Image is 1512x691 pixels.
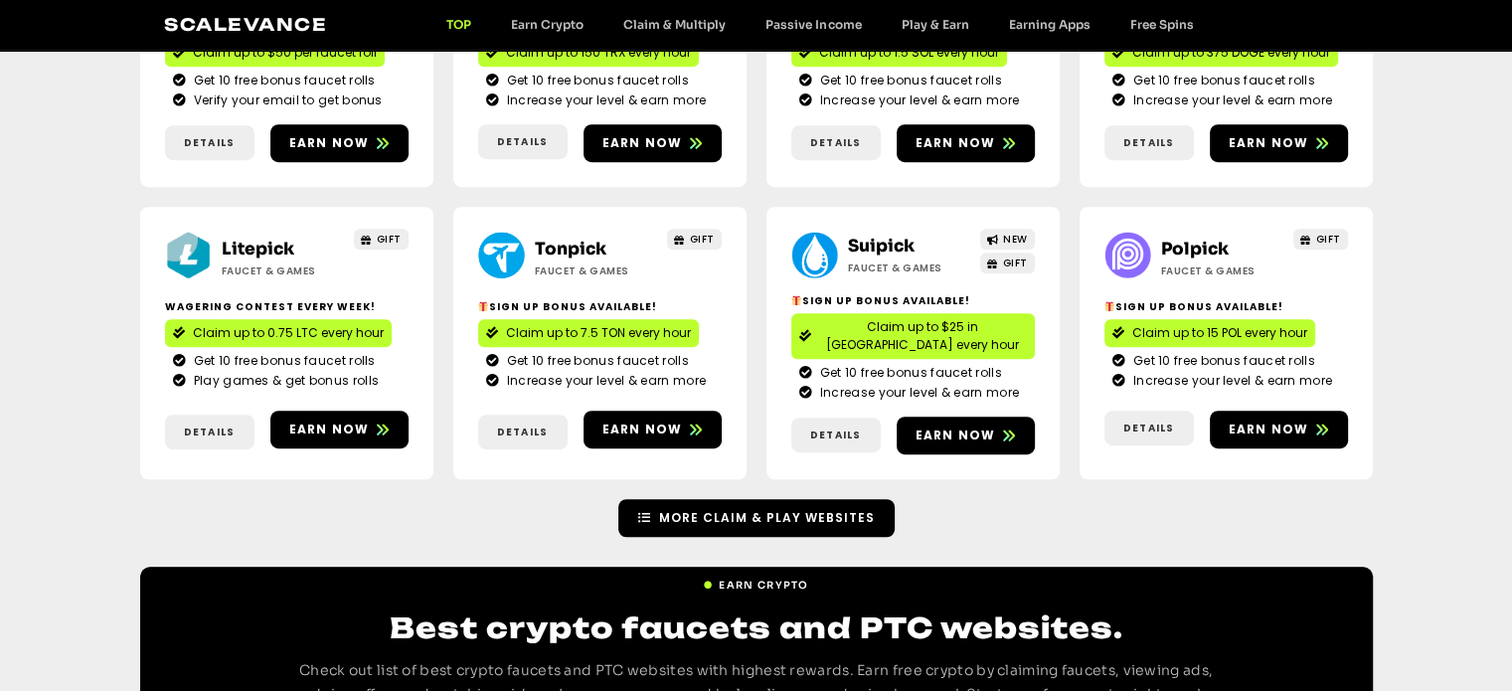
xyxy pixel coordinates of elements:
span: Details [810,135,861,150]
span: Claim up to 0.75 LTC every hour [193,324,384,342]
span: Get 10 free bonus faucet rolls [815,72,1002,89]
span: Details [1123,135,1174,150]
h2: Best crypto faucets and PTC websites. [279,608,1234,647]
span: Increase your level & earn more [502,91,706,109]
span: Earn now [916,134,996,152]
a: Claim up to 375 DOGE every hour [1104,39,1338,67]
a: More Claim & Play Websites [618,499,895,537]
span: GIFT [1316,232,1341,247]
h2: Sign Up Bonus Available! [791,293,1035,308]
a: Litepick [222,239,294,259]
span: Claim up to 1.5 SOL every hour [819,44,999,62]
a: Scalevance [164,14,327,35]
img: 🎁 [791,295,801,305]
img: 🎁 [478,301,488,311]
a: GIFT [667,229,722,250]
span: Claim up to $25 in [GEOGRAPHIC_DATA] every hour [819,318,1027,354]
a: Tonpick [535,239,606,259]
span: Earn now [1229,134,1309,152]
a: Claim up to 0.75 LTC every hour [165,319,392,347]
a: Details [1104,411,1194,445]
h2: Wagering contest every week! [165,299,409,314]
nav: Menu [426,17,1213,32]
span: Earn now [602,421,683,438]
span: Get 10 free bonus faucet rolls [502,72,689,89]
span: Increase your level & earn more [815,91,1019,109]
span: GIFT [377,232,402,247]
span: Details [1123,421,1174,435]
a: Details [1104,125,1194,160]
a: Earn Crypto [703,570,808,593]
span: Increase your level & earn more [502,372,706,390]
a: Claim up to $25 in [GEOGRAPHIC_DATA] every hour [791,313,1035,359]
a: Earn Crypto [491,17,603,32]
a: Earn now [897,124,1035,162]
span: Earn now [916,427,996,444]
a: GIFT [354,229,409,250]
a: Claim & Multiply [603,17,746,32]
span: Details [184,135,235,150]
span: Earn now [289,134,370,152]
span: Claim up to 7.5 TON every hour [506,324,691,342]
span: Details [497,134,548,149]
span: Increase your level & earn more [1128,372,1332,390]
span: GIFT [1003,256,1028,270]
a: Details [791,125,881,160]
span: Increase your level & earn more [1128,91,1332,109]
a: Play & Earn [881,17,988,32]
a: Earn now [897,417,1035,454]
span: Earn now [602,134,683,152]
a: Claim up to 7.5 TON every hour [478,319,699,347]
a: Earn now [1210,411,1348,448]
a: TOP [426,17,491,32]
span: Get 10 free bonus faucet rolls [502,352,689,370]
a: Claim up to 15 POL every hour [1104,319,1315,347]
a: Details [165,415,254,449]
span: Get 10 free bonus faucet rolls [1128,352,1315,370]
span: Claim up to 15 POL every hour [1132,324,1307,342]
span: Earn now [289,421,370,438]
a: Free Spins [1109,17,1213,32]
a: Details [791,418,881,452]
span: Get 10 free bonus faucet rolls [189,72,376,89]
span: Verify your email to get bonus [189,91,383,109]
a: Earn now [584,411,722,448]
span: Details [184,425,235,439]
a: Suipick [848,236,915,257]
a: Polpick [1161,239,1229,259]
a: Earn now [1210,124,1348,162]
span: NEW [1003,232,1028,247]
span: Earn Crypto [719,578,808,593]
h2: Sign Up Bonus Available! [478,299,722,314]
a: Claim up to 150 TRX every hour [478,39,699,67]
span: Earn now [1229,421,1309,438]
a: Claim up to $50 per faucet roll [165,39,385,67]
span: Claim up to 375 DOGE every hour [1132,44,1330,62]
img: 🎁 [1104,301,1114,311]
a: NEW [980,229,1035,250]
span: Claim up to $50 per faucet roll [193,44,377,62]
a: Claim up to 1.5 SOL every hour [791,39,1007,67]
a: Earn now [270,411,409,448]
span: Details [497,425,548,439]
span: Get 10 free bonus faucet rolls [1128,72,1315,89]
h2: Faucet & Games [222,263,346,278]
a: GIFT [1293,229,1348,250]
a: Earn now [270,124,409,162]
span: GIFT [690,232,715,247]
h2: Faucet & Games [535,263,659,278]
a: Details [478,415,568,449]
span: Get 10 free bonus faucet rolls [189,352,376,370]
h2: Sign Up Bonus Available! [1104,299,1348,314]
h2: Faucet & Games [1161,263,1285,278]
span: Details [810,428,861,442]
a: Details [478,124,568,159]
a: Details [165,125,254,160]
a: Passive Income [746,17,881,32]
h2: Faucet & Games [848,260,972,275]
span: Claim up to 150 TRX every hour [506,44,691,62]
span: Get 10 free bonus faucet rolls [815,364,1002,382]
span: Increase your level & earn more [815,384,1019,402]
a: GIFT [980,253,1035,273]
span: Play games & get bonus rolls [189,372,379,390]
